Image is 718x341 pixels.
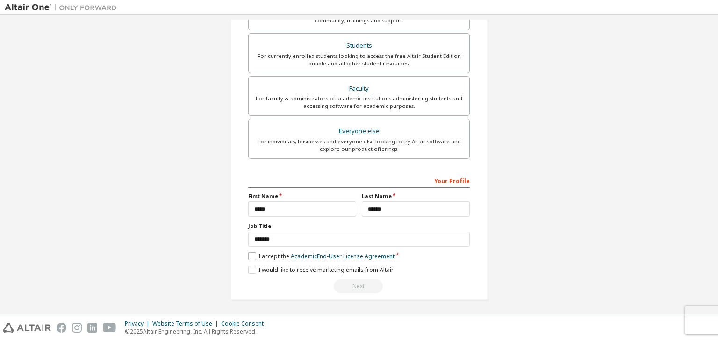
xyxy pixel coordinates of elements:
[125,327,269,335] p: © 2025 Altair Engineering, Inc. All Rights Reserved.
[248,173,470,188] div: Your Profile
[254,82,464,95] div: Faculty
[254,95,464,110] div: For faculty & administrators of academic institutions administering students and accessing softwa...
[248,192,356,200] label: First Name
[248,222,470,230] label: Job Title
[248,279,470,293] div: Read and acccept EULA to continue
[152,320,221,327] div: Website Terms of Use
[57,323,66,333] img: facebook.svg
[254,125,464,138] div: Everyone else
[291,252,395,260] a: Academic End-User License Agreement
[3,323,51,333] img: altair_logo.svg
[72,323,82,333] img: instagram.svg
[87,323,97,333] img: linkedin.svg
[5,3,122,12] img: Altair One
[248,266,394,274] label: I would like to receive marketing emails from Altair
[254,52,464,67] div: For currently enrolled students looking to access the free Altair Student Edition bundle and all ...
[254,39,464,52] div: Students
[362,192,470,200] label: Last Name
[221,320,269,327] div: Cookie Consent
[254,138,464,153] div: For individuals, businesses and everyone else looking to try Altair software and explore our prod...
[125,320,152,327] div: Privacy
[248,252,395,260] label: I accept the
[103,323,116,333] img: youtube.svg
